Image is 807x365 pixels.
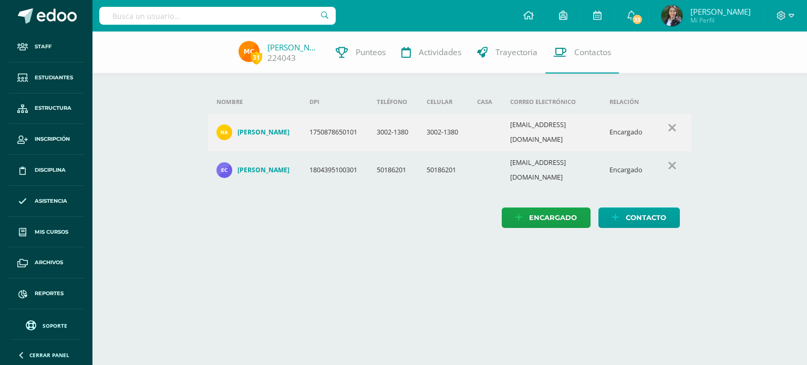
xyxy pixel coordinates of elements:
span: Staff [35,43,51,51]
td: Encargado [601,151,653,189]
img: 0f6c3261b76743dbad5cbd9cd8d06534.png [239,41,260,62]
span: Reportes [35,289,64,298]
img: f210e724cc6ddf03ecce64e5a3f3212a.png [216,124,232,140]
td: 1804395100301 [301,151,368,189]
span: Contacto [626,208,666,227]
td: [EMAIL_ADDRESS][DOMAIN_NAME] [502,113,601,151]
a: Contactos [545,32,619,74]
span: [PERSON_NAME] [690,6,751,17]
a: Staff [8,32,84,62]
span: Estructura [35,104,71,112]
td: Encargado [601,113,653,151]
span: 31 [251,51,262,64]
a: Estructura [8,93,84,124]
td: 50186201 [418,151,469,189]
td: 3002-1380 [368,113,419,151]
a: Actividades [394,32,469,74]
th: Correo electrónico [502,90,601,113]
a: Inscripción [8,124,84,155]
td: 50186201 [368,151,419,189]
span: Soporte [43,322,67,329]
td: 3002-1380 [418,113,469,151]
th: Nombre [208,90,302,113]
a: Mis cursos [8,217,84,248]
span: Inscripción [35,135,70,143]
a: Contacto [598,207,680,228]
h4: [PERSON_NAME] [237,128,289,137]
a: Disciplina [8,155,84,186]
a: [PERSON_NAME] [216,162,293,178]
span: Mi Perfil [690,16,751,25]
a: Reportes [8,278,84,309]
a: [PERSON_NAME] [216,124,293,140]
span: Punteos [356,47,386,58]
span: Cerrar panel [29,351,69,359]
img: a691fb3229d55866dc4a4c80c723f905.png [661,5,682,26]
a: Trayectoria [469,32,545,74]
span: Disciplina [35,166,66,174]
span: Estudiantes [35,74,73,82]
span: 33 [632,14,643,25]
span: Contactos [574,47,611,58]
td: [EMAIL_ADDRESS][DOMAIN_NAME] [502,151,601,189]
span: Encargado [529,208,577,227]
span: Trayectoria [495,47,537,58]
a: Archivos [8,247,84,278]
span: Actividades [419,47,461,58]
span: Archivos [35,258,63,267]
a: Estudiantes [8,62,84,93]
a: Punteos [328,32,394,74]
img: a1e1da21f2b11128ddd00258e8ea5c05.png [216,162,232,178]
td: 1750878650101 [301,113,368,151]
input: Busca un usuario... [99,7,336,25]
a: Encargado [502,207,591,228]
th: DPI [301,90,368,113]
th: Teléfono [368,90,419,113]
a: [PERSON_NAME] [267,42,320,53]
a: Asistencia [8,186,84,217]
th: Celular [418,90,469,113]
th: Casa [469,90,502,113]
span: Asistencia [35,197,67,205]
th: Relación [601,90,653,113]
a: 224043 [267,53,296,64]
span: Mis cursos [35,228,68,236]
a: Soporte [13,318,80,332]
h4: [PERSON_NAME] [237,166,289,174]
